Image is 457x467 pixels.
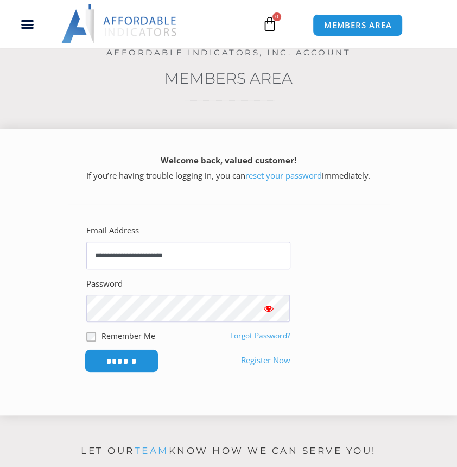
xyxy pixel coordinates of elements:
[161,155,296,166] strong: Welcome back, valued customer!
[247,295,290,322] button: Show password
[135,445,169,456] a: team
[101,330,155,342] label: Remember Me
[272,12,281,21] span: 0
[324,21,392,29] span: MEMBERS AREA
[5,14,50,34] div: Menu Toggle
[86,276,123,292] label: Password
[246,8,294,40] a: 0
[241,353,290,368] a: Register Now
[61,4,178,43] img: LogoAI | Affordable Indicators – NinjaTrader
[230,331,290,340] a: Forgot Password?
[19,153,438,184] p: If you’re having trouble logging in, you can immediately.
[86,223,139,238] label: Email Address
[245,170,322,181] a: reset your password
[313,14,403,36] a: MEMBERS AREA
[106,47,351,58] a: Affordable Indicators, Inc. Account
[164,69,293,87] a: Members Area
